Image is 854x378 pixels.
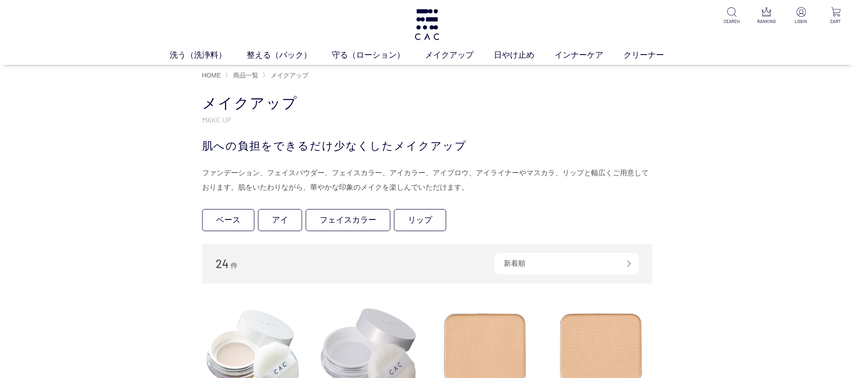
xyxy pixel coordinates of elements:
[306,209,390,231] a: フェイスカラー
[790,7,812,25] a: LOGIN
[258,209,302,231] a: アイ
[755,18,777,25] p: RANKING
[202,72,221,79] a: HOME
[269,72,308,79] a: メイクアップ
[225,71,261,80] li: 〉
[170,49,247,61] a: 洗う（洗浄料）
[202,94,652,113] h1: メイクアップ
[202,209,254,231] a: ベース
[202,166,652,195] div: ファンデーション、フェイスパウダー、フェイスカラー、アイカラー、アイブロウ、アイライナーやマスカラ、リップと幅広くご用意しております。肌をいたわりながら、華やかな印象のメイクを楽しんでいただけます。
[231,72,258,79] a: 商品一覧
[230,262,238,269] span: 件
[332,49,425,61] a: 守る（ローション）
[555,49,624,61] a: インナーケア
[262,71,311,80] li: 〉
[721,7,743,25] a: SEARCH
[755,7,777,25] a: RANKING
[494,49,555,61] a: 日やけ止め
[216,256,229,270] span: 24
[233,72,258,79] span: 商品一覧
[790,18,812,25] p: LOGIN
[624,49,684,61] a: クリーナー
[425,49,494,61] a: メイクアップ
[271,72,308,79] span: メイクアップ
[202,138,652,154] div: 肌への負担をできるだけ少なくしたメイクアップ
[721,18,743,25] p: SEARCH
[202,115,652,124] p: MAKE UP
[495,253,639,274] div: 新着順
[413,9,441,40] img: logo
[825,18,847,25] p: CART
[247,49,332,61] a: 整える（パック）
[825,7,847,25] a: CART
[394,209,446,231] a: リップ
